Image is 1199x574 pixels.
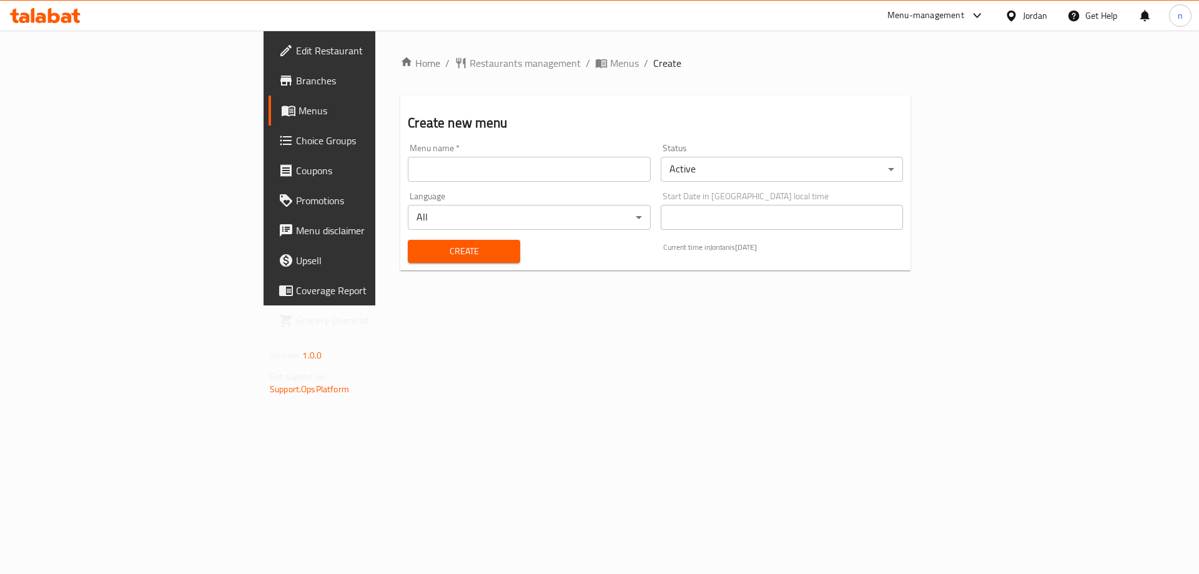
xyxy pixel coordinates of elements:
a: Coverage Report [269,275,464,305]
span: Coverage Report [296,283,454,298]
span: Create [653,56,681,71]
li: / [586,56,590,71]
a: Promotions [269,186,464,215]
div: All [408,205,650,230]
span: Choice Groups [296,133,454,148]
span: Coupons [296,163,454,178]
li: / [644,56,648,71]
a: Branches [269,66,464,96]
span: Upsell [296,253,454,268]
span: Restaurants management [470,56,581,71]
button: Create [408,240,520,263]
span: Menus [610,56,639,71]
a: Support.OpsPlatform [270,381,349,397]
a: Choice Groups [269,126,464,156]
span: Promotions [296,193,454,208]
a: Menus [269,96,464,126]
a: Coupons [269,156,464,186]
a: Edit Restaurant [269,36,464,66]
span: Create [418,244,510,259]
a: Menus [595,56,639,71]
a: Menu disclaimer [269,215,464,245]
span: Edit Restaurant [296,43,454,58]
nav: breadcrumb [400,56,910,71]
span: Branches [296,73,454,88]
a: Grocery Checklist [269,305,464,335]
div: Active [661,157,903,182]
span: Version: [270,347,300,364]
div: Menu-management [887,8,964,23]
span: Get support on: [270,369,327,385]
input: Please enter Menu name [408,157,650,182]
span: Menu disclaimer [296,223,454,238]
span: 1.0.0 [302,347,322,364]
span: n [1178,9,1183,22]
span: Menus [299,103,454,118]
p: Current time in Jordan is [DATE] [663,242,903,253]
a: Upsell [269,245,464,275]
a: Restaurants management [455,56,581,71]
span: Grocery Checklist [296,313,454,328]
div: Jordan [1023,9,1047,22]
h2: Create new menu [408,114,903,132]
